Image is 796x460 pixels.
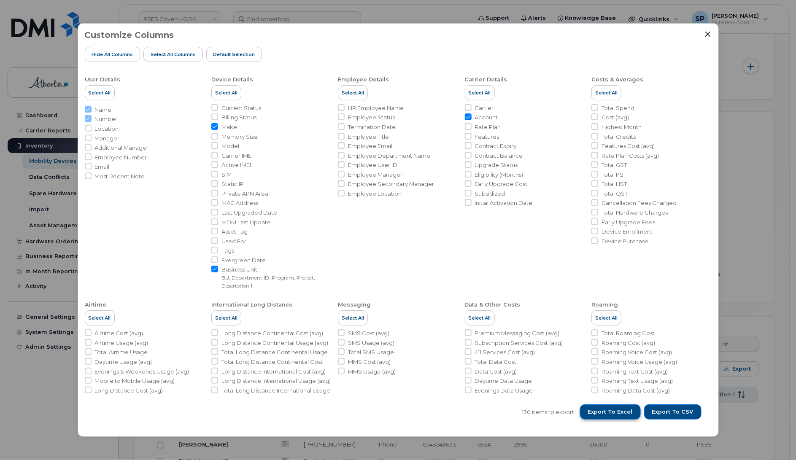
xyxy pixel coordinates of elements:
h3: Customize Columns [85,30,174,40]
span: Premium Messaging Cost (avg) [475,329,560,337]
span: Default Selection [213,51,255,58]
span: Email [95,163,110,171]
span: 411 Services Cost (avg) [475,348,535,356]
button: Select all Columns [143,47,203,62]
div: Data & Other Costs [465,301,521,309]
span: Total Credits [602,133,636,141]
button: Select All [338,310,368,325]
span: Export to CSV [652,408,693,416]
button: Select All [465,310,495,325]
span: Roaming Text Cost (avg) [602,368,668,376]
span: Select All [595,315,618,321]
button: Select All [591,310,621,325]
span: Subscription Services Cost (avg) [475,339,563,347]
span: Total SMS Usage [348,348,394,356]
span: Contract Balance [475,152,523,160]
button: Select All [85,310,115,325]
span: Features [475,133,499,141]
span: Manager [95,135,120,143]
span: Mobile to Mobile Usage (avg) [95,377,175,385]
span: MDM Last Update [221,218,271,226]
div: Messaging [338,301,371,309]
span: Daytime Data Usage [475,377,532,385]
span: 130 items to export [522,408,575,416]
span: Employee User ID [348,161,397,169]
span: Initial Activation Date [475,199,533,207]
span: Daytime Usage (avg) [95,358,152,366]
span: Eligibility (Months) [475,171,523,179]
span: SMS Cost (avg) [348,329,389,337]
span: Roaming Text Usage (avg) [602,377,673,385]
span: Employee Title [348,133,389,141]
span: SMS Usage (avg) [348,339,394,347]
span: Total GST [602,161,627,169]
span: Most Recent Note [95,172,145,180]
span: Roaming Voice Usage (avg) [602,358,677,366]
span: Used For [221,237,246,245]
span: Long Distance International Usage (avg) [221,377,331,385]
span: Highest Month [602,123,642,131]
div: Device Details [211,76,253,83]
span: Long Distance Continental Usage (avg) [221,339,328,347]
span: Features Cost (avg) [602,142,655,150]
span: Select All [89,89,111,96]
button: Select All [465,85,495,100]
span: Carrier [475,104,494,112]
span: Total Roaming Cost [602,329,655,337]
div: International Long Distance [211,301,293,309]
span: Private APN Area [221,190,268,198]
span: SIM [221,171,232,179]
span: Early Upgrade Cost [475,180,528,188]
span: Select All [215,89,237,96]
span: Evenings & Weekends Usage (avg) [95,368,189,376]
span: Data Cost (avg) [475,368,517,376]
span: Device Purchase [602,237,648,245]
span: Cost (avg) [602,113,629,121]
span: Carrier IMEI [221,152,253,160]
span: Upgrade Status [475,161,518,169]
span: Account [475,113,498,121]
span: Termination Date [348,123,396,131]
span: Select All [215,315,237,321]
span: Hide All Columns [92,51,133,58]
span: Employee Number [95,153,147,161]
span: Total Long Distance Continental Cost [221,358,323,366]
span: Last Upgraded Date [221,209,277,217]
span: Airtime Cost (avg) [95,329,143,337]
span: Rate Plan [475,123,501,131]
span: Device Enrollment [602,228,653,236]
span: Roaming Data Cost (avg) [602,387,670,395]
span: Export to Excel [588,408,633,416]
button: Select All [591,85,621,100]
span: Billing Status [221,113,256,121]
span: Current Status [221,104,261,112]
span: Total Spend [602,104,634,112]
span: Total Long Distance International Usage [221,387,330,395]
span: Employee Email [348,142,392,150]
span: Subsidized [475,190,505,198]
span: MMS Usage (avg) [348,368,396,376]
span: Active IMEI [221,161,251,169]
span: Select All [469,89,491,96]
span: Additional Manager [95,144,149,152]
button: Hide All Columns [85,47,140,62]
span: Select All [89,315,111,321]
span: Select All [595,89,618,96]
span: Total PST [602,171,626,179]
span: Contract Expiry [475,142,517,150]
span: MAC Address [221,199,258,207]
span: Employee Location [348,190,402,198]
span: MMS Cost (avg) [348,358,391,366]
button: Close [704,30,712,38]
button: Select All [211,310,241,325]
span: Make [221,123,237,131]
span: Select All [469,315,491,321]
span: Select all Columns [151,51,196,58]
span: Static IP [221,180,244,188]
span: Asset Tag [221,228,248,236]
span: Employee Status [348,113,395,121]
span: Total Data Cost [475,358,517,366]
span: Evergreen Date [221,256,266,264]
span: Model [221,142,239,150]
button: Select All [85,85,115,100]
